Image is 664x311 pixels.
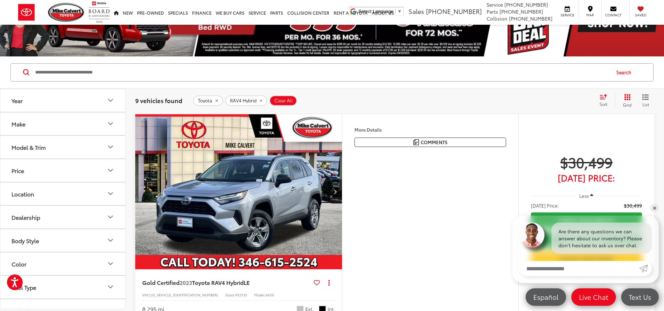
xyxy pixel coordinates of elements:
button: Grid View [615,94,637,108]
span: Clear All [274,98,293,103]
img: Comments [413,139,419,145]
span: Toyota RAV4 Hybrid [192,278,244,286]
span: Parts [487,8,498,15]
button: remove RAV4%20Hybrid [225,95,267,106]
div: Year [106,96,115,104]
span: VIN: [142,292,149,297]
span: [DATE] Price: [531,174,642,181]
div: Location [106,189,115,198]
button: Model & TrimModel & Trim [0,136,126,158]
div: Year [12,97,23,104]
span: Collision [487,15,507,22]
span: ▼ [397,9,402,14]
button: Select sort value [596,94,615,108]
div: Fuel Type [12,284,36,290]
span: P53135 [235,292,247,297]
span: 4435 [266,292,274,297]
span: RAV4 Hybrid [230,98,257,103]
a: Submit [639,261,652,276]
div: Make [106,119,115,128]
button: Next image [328,179,342,204]
button: Less [576,190,597,202]
div: Price [106,166,115,174]
div: Body Style [106,236,115,244]
span: Sort [600,101,607,107]
span: [DATE] Price: [531,202,559,209]
span: Saved [633,13,648,17]
button: List View [637,94,654,108]
span: Service [559,13,575,17]
span: [PHONE_NUMBER] [426,7,482,16]
span: Sales [409,7,424,16]
button: LocationLocation [0,182,126,205]
button: PricePrice [0,159,126,182]
span: Grid [623,102,632,108]
a: Text Us [621,288,659,306]
img: 2023 Toyota RAV4 Hybrid LE [135,114,343,270]
button: Fuel TypeFuel Type [0,276,126,298]
span: Stock: [225,292,235,297]
span: Service [487,1,503,8]
span: 2023 [180,278,192,286]
a: Live Chat [571,288,616,306]
div: Model & Trim [12,144,46,150]
button: Actions [323,276,335,288]
div: Are there any questions we can answer about our inventory? Please don't hesitate to ask us over c... [551,223,652,254]
span: Text Us [625,293,655,301]
a: Check Availability [531,212,642,228]
span: List [642,101,649,107]
div: Dealership [106,213,115,221]
div: 2023 Toyota RAV4 Hybrid LE 0 [135,114,343,270]
span: dropdown dots [328,280,330,285]
span: Model: [254,292,266,297]
div: Dealership [12,214,40,220]
span: LE [244,278,250,286]
span: Gold Certified [142,278,180,286]
span: [PHONE_NUMBER] [499,8,543,15]
img: Agent profile photo [519,223,544,248]
img: Mike Calvert Toyota [48,3,85,22]
a: Español [526,288,566,306]
button: Search [610,64,641,81]
span: [PHONE_NUMBER] [509,15,552,22]
div: Model & Trim [106,143,115,151]
span: 9 vehicles found [135,96,182,104]
div: Body Style [12,237,39,244]
input: Search by Make, Model, or Keyword [35,64,610,81]
span: [PHONE_NUMBER] [504,1,548,8]
div: Price [12,167,24,174]
div: Color [12,261,26,267]
span: $30,499 [624,202,642,209]
span: $30,499 [531,153,642,171]
button: DealershipDealership [0,206,126,228]
button: MakeMake [0,112,126,135]
button: Body StyleBody Style [0,229,126,252]
span: [US_VEHICLE_IDENTIFICATION_NUMBER] [149,292,218,297]
span: Live Chat [575,293,612,301]
span: Toyota [198,98,212,103]
div: Color [106,259,115,268]
div: Location [12,191,34,197]
h4: More Details [354,127,506,132]
span: Map [582,13,598,17]
a: 2023 Toyota RAV4 Hybrid LE2023 Toyota RAV4 Hybrid LE2023 Toyota RAV4 Hybrid LE2023 Toyota RAV4 Hy... [135,114,343,270]
div: Make [12,120,25,127]
button: remove Toyota [193,95,223,106]
span: Español [530,293,562,301]
button: Comments [354,138,506,147]
a: Gold Certified2023Toyota RAV4 HybridLE [142,279,311,286]
button: ColorColor [0,252,126,275]
button: YearYear [0,89,126,112]
div: Fuel Type [106,283,115,291]
span: Comments [421,139,448,146]
span: Less [579,193,589,199]
input: Enter your message [519,261,639,276]
span: Contact [605,13,621,17]
button: Clear All [269,95,297,106]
